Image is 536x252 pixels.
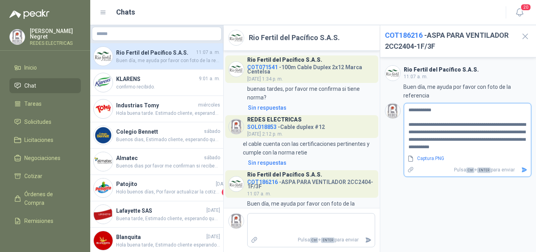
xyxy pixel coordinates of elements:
p: [PERSON_NAME] Negret [30,28,81,39]
span: Tareas [24,99,42,108]
button: Enviar [518,163,531,177]
a: Chat [9,78,81,93]
a: Órdenes de Compra [9,187,81,210]
span: Chat [24,81,36,90]
h4: Industrias Tomy [116,101,197,110]
a: Remisiones [9,213,81,228]
img: Logo peakr [9,9,49,19]
span: [DATE] [206,233,220,241]
img: Company Logo [229,213,244,228]
a: Company LogoColegio BennettsábadoBuenos dias, Estimado cliente, esperando que se encuentre bien, ... [90,122,223,149]
h2: - ASPA PARA VENTILADOR 2CC2404-1F/3F [385,30,514,52]
span: ENTER [321,237,335,243]
h4: - Cable duplex #12 [247,122,325,129]
a: Licitaciones [9,132,81,147]
span: 11:07 a. m. [196,49,220,56]
span: Holo buenos días, Por favor actualizar la cotización [116,188,220,196]
a: Tareas [9,96,81,111]
span: COT071541 [247,64,278,70]
h4: Colegio Bennett [116,127,202,136]
label: Adjuntar archivos [404,163,417,177]
p: Pulsa + para enviar [261,233,362,247]
h4: Rio Fertil del Pacífico S.A.S. [116,48,195,57]
a: Configuración [9,232,81,246]
span: 11:07 a. m. [404,74,428,79]
a: Company LogoPatojito[DATE]Holo buenos días, Por favor actualizar la cotización1 [90,175,223,201]
p: el cable cuenta con las certificaciones pertinentes y cumple con la norma retie [243,140,375,157]
a: Sin respuestas [246,158,375,167]
span: COT186216 [247,179,278,185]
img: Company Logo [385,103,400,118]
span: 11:07 a. m. [247,191,271,197]
p: REDES ELECTRICAS [30,41,81,46]
span: Ctrl [466,167,474,173]
img: Company Logo [94,178,113,197]
h4: KLARENS [116,75,197,83]
img: Company Logo [10,29,25,44]
span: sábado [204,154,220,162]
span: Buen día, me ayuda por favor con foto de la referencia [116,57,220,64]
img: Company Logo [229,30,244,45]
a: Sin respuestas [246,103,375,112]
span: Órdenes de Compra [24,190,73,207]
span: Buenos dias por favor me confirman si reciben material el día de hoy tengo al mensajero listo per... [116,162,220,170]
img: Company Logo [94,205,113,224]
h3: Rio Fertil del Pacífico S.A.S. [247,58,322,62]
span: Hola buena tarde, Estimado cliente esperando que se encuentre bien, revisando la solicitud me ind... [116,241,220,249]
label: Adjuntar archivos [248,233,261,247]
img: Company Logo [229,177,244,191]
img: Company Logo [94,152,113,171]
a: Company LogoAlmatecsábadoBuenos dias por favor me confirman si reciben material el día de hoy ten... [90,149,223,175]
p: Pulsa + para enviar [417,163,518,177]
p: buenas tardes, por favor me confirma si tiene norma? [247,85,375,102]
a: Captura.PNG [414,155,518,162]
h3: Rio Fertil del Pacífico S.A.S. [247,173,322,177]
span: [DATE] 2:12 p. m. [247,131,283,137]
span: sábado [204,128,220,135]
img: Company Logo [94,47,113,66]
a: Company LogoLafayette SAS[DATE]Buena tarde, Estimado cliente, esperando que se encuentre bien, in... [90,201,223,228]
img: Company Logo [385,66,400,81]
span: Buena tarde, Estimado cliente, esperando que se encuentre bien, informo que las cajas ya fueron e... [116,215,220,223]
img: Company Logo [94,231,113,250]
h4: - ASPA PARA VENTILADOR 2CC2404-1F/3F [247,177,375,189]
a: Inicio [9,60,81,75]
img: Company Logo [94,99,113,118]
h4: Almatec [116,154,202,162]
span: [DATE] [216,180,230,188]
span: 20 [520,4,531,11]
span: Buenos dias, Estimado cliente, esperando que se encuentre bien, informo que los cables dúplex los... [116,136,220,143]
h4: - 100m Cable Duplex 2x12 Marca Centelsa [247,62,375,74]
img: Company Logo [94,73,113,92]
span: [DATE] [206,207,220,214]
img: Company Logo [94,126,113,145]
span: Remisiones [24,217,53,225]
div: Sin respuestas [248,103,286,112]
span: Negociaciones [24,154,60,162]
span: COT186216 [385,31,423,39]
button: 20 [512,6,527,20]
a: Company LogoRio Fertil del Pacífico S.A.S.11:07 a. m.Buen día, me ayuda por favor con foto de la ... [90,43,223,70]
h1: Chats [116,7,135,18]
h4: Blanquita [116,233,205,241]
span: SOL018853 [247,124,277,130]
a: Negociaciones [9,151,81,166]
span: confirmo recibido. [116,83,220,91]
h3: REDES ELECTRICAS [247,118,302,122]
a: Company LogoIndustrias TomymiércolesHola buena tarde. Estimado cliente, esperando que se encuentr... [90,96,223,122]
h2: Rio Fertil del Pacífico S.A.S. [249,32,340,43]
img: Company Logo [229,62,244,77]
span: 9:01 a. m. [199,75,220,83]
span: Hola buena tarde. Estimado cliente, esperando que se encuentre bien, la medida de la entrada del ... [116,110,220,117]
p: Buen día, me ayuda por favor con foto de la referencia [403,83,531,100]
span: ENTER [477,167,491,173]
span: Licitaciones [24,136,53,144]
span: 1 [222,188,230,196]
h3: Rio Fertil del Pacífico S.A.S. [404,68,479,72]
h4: Patojito [116,180,214,188]
span: Solicitudes [24,118,51,126]
span: Ctrl [310,237,318,243]
span: Cotizar [24,172,42,180]
a: Cotizar [9,169,81,184]
a: Solicitudes [9,114,81,129]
